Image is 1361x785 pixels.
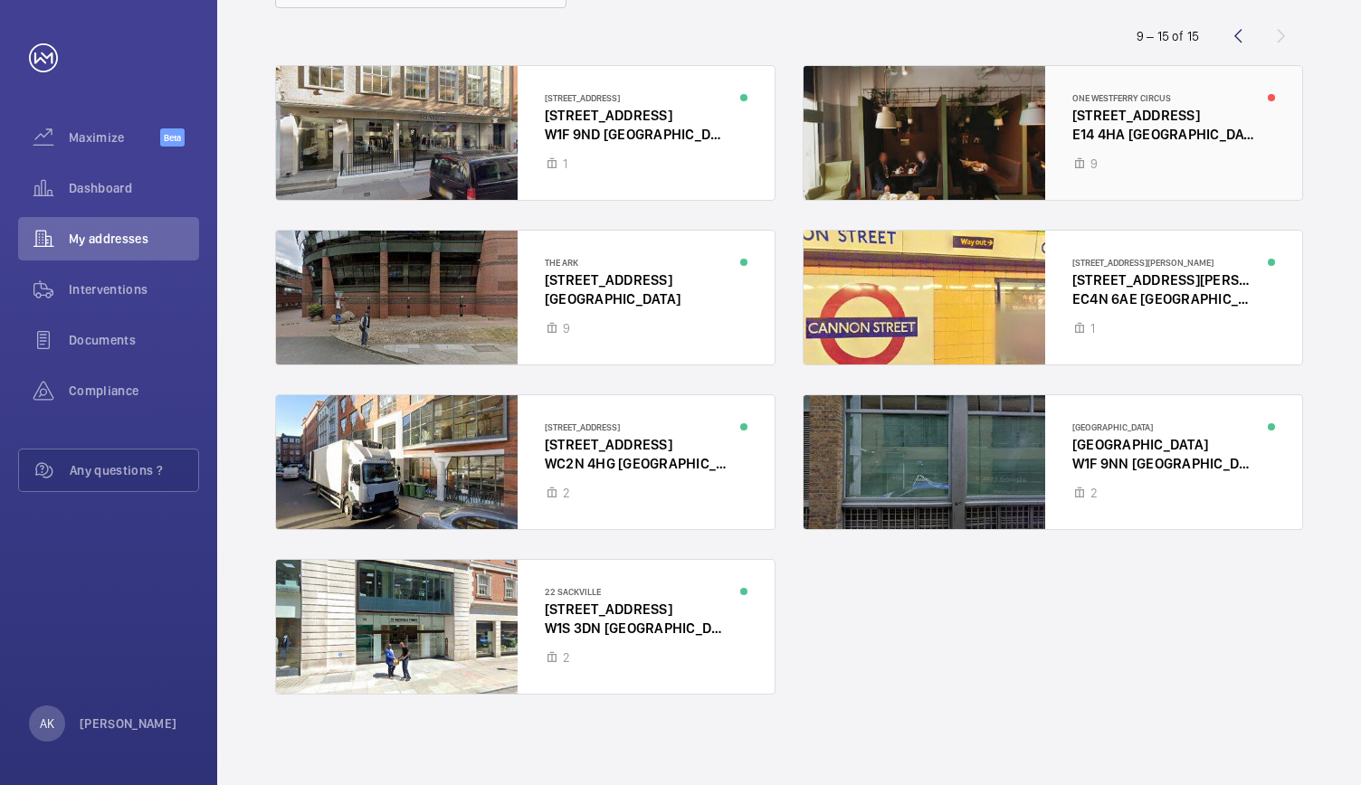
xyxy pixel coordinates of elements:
[160,128,185,147] span: Beta
[69,128,160,147] span: Maximize
[80,714,177,733] p: [PERSON_NAME]
[69,331,199,349] span: Documents
[69,230,199,248] span: My addresses
[69,280,199,298] span: Interventions
[1137,27,1199,45] div: 9 – 15 of 15
[70,461,198,479] span: Any questions ?
[69,179,199,197] span: Dashboard
[69,382,199,400] span: Compliance
[40,714,54,733] p: AK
